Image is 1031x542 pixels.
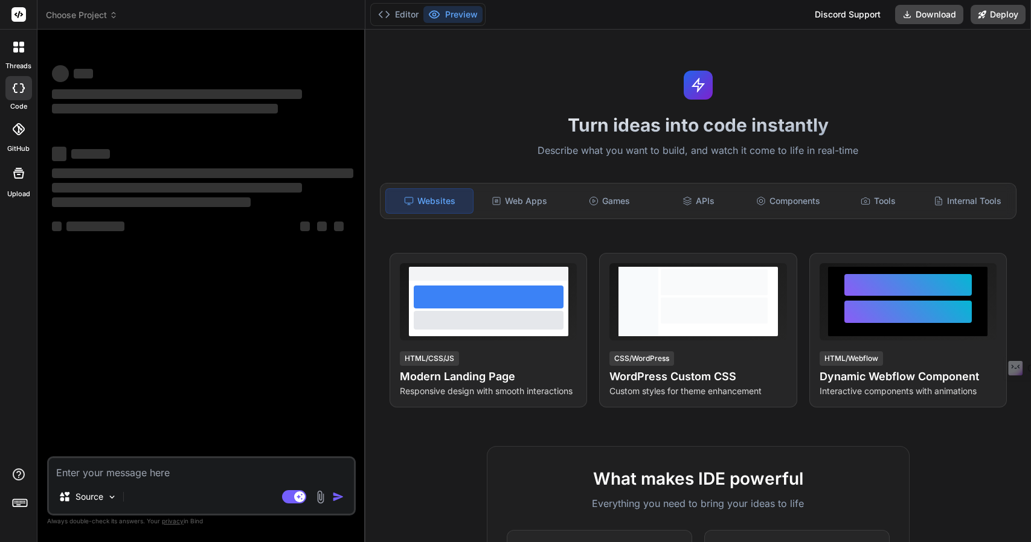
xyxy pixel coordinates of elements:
[808,5,888,24] div: Discord Support
[52,65,69,82] span: ‌
[924,188,1011,214] div: Internal Tools
[655,188,742,214] div: APIs
[300,222,310,231] span: ‌
[52,168,353,178] span: ‌
[46,9,118,21] span: Choose Project
[107,492,117,502] img: Pick Models
[895,5,963,24] button: Download
[52,89,302,99] span: ‌
[373,143,1024,159] p: Describe what you want to build, and watch it come to life in real-time
[47,515,356,527] p: Always double-check its answers. Your in Bind
[313,490,327,504] img: attachment
[317,222,327,231] span: ‌
[476,188,563,214] div: Web Apps
[10,101,27,112] label: code
[820,351,883,366] div: HTML/Webflow
[162,517,184,524] span: privacy
[507,496,890,511] p: Everything you need to bring your ideas to life
[565,188,652,214] div: Games
[400,385,577,397] p: Responsive design with smooth interactions
[400,368,577,385] h4: Modern Landing Page
[52,147,66,161] span: ‌
[385,188,474,214] div: Websites
[507,466,890,491] h2: What makes IDE powerful
[745,188,832,214] div: Components
[5,61,31,71] label: threads
[52,183,302,193] span: ‌
[52,222,62,231] span: ‌
[609,351,674,366] div: CSS/WordPress
[74,69,93,78] span: ‌
[423,6,483,23] button: Preview
[71,149,110,159] span: ‌
[7,144,30,154] label: GitHub
[7,189,30,199] label: Upload
[820,385,997,397] p: Interactive components with animations
[334,222,344,231] span: ‌
[373,114,1024,136] h1: Turn ideas into code instantly
[75,491,103,503] p: Source
[373,6,423,23] button: Editor
[52,104,278,113] span: ‌
[971,5,1026,24] button: Deploy
[52,197,251,207] span: ‌
[820,368,997,385] h4: Dynamic Webflow Component
[400,351,459,366] div: HTML/CSS/JS
[834,188,921,214] div: Tools
[66,222,124,231] span: ‌
[609,385,786,397] p: Custom styles for theme enhancement
[332,491,344,503] img: icon
[609,368,786,385] h4: WordPress Custom CSS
